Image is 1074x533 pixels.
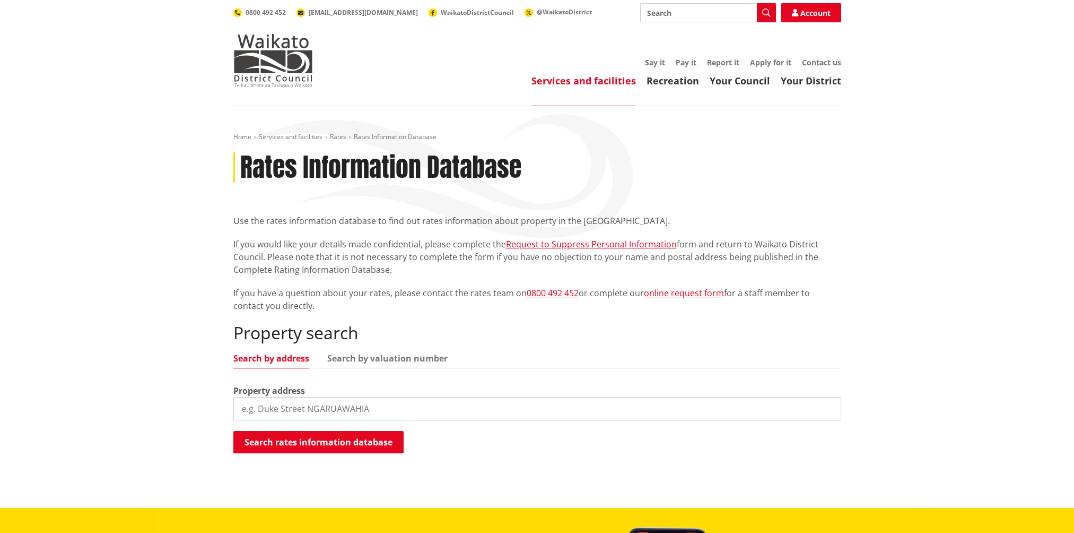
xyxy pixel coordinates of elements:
[246,8,286,17] span: 0800 492 452
[802,57,841,67] a: Contact us
[644,287,724,299] a: online request form
[233,132,251,141] a: Home
[707,57,739,67] a: Report it
[710,74,770,87] a: Your Council
[233,431,404,453] button: Search rates information database
[647,74,699,87] a: Recreation
[233,323,841,343] h2: Property search
[309,8,418,17] span: [EMAIL_ADDRESS][DOMAIN_NAME]
[531,74,636,87] a: Services and facilities
[259,132,322,141] a: Services and facilities
[233,133,841,142] nav: breadcrumb
[441,8,514,17] span: WaikatoDistrictCouncil
[537,7,592,16] span: @WaikatoDistrict
[233,384,305,397] label: Property address
[640,3,776,22] input: Search input
[233,238,841,276] p: If you would like your details made confidential, please complete the form and return to Waikato ...
[233,354,309,363] a: Search by address
[296,8,418,17] a: [EMAIL_ADDRESS][DOMAIN_NAME]
[781,3,841,22] a: Account
[240,152,521,183] h1: Rates Information Database
[233,214,841,227] p: Use the rates information database to find out rates information about property in the [GEOGRAPHI...
[354,132,436,141] span: Rates Information Database
[750,57,791,67] a: Apply for it
[429,8,514,17] a: WaikatoDistrictCouncil
[506,238,677,250] a: Request to Suppress Personal Information
[233,397,841,420] input: e.g. Duke Street NGARUAWAHIA
[645,57,665,67] a: Say it
[527,287,579,299] a: 0800 492 452
[676,57,696,67] a: Pay it
[525,7,592,16] a: @WaikatoDistrict
[327,354,448,363] a: Search by valuation number
[233,34,313,87] img: Waikato District Council - Te Kaunihera aa Takiwaa o Waikato
[330,132,346,141] a: Rates
[781,74,841,87] a: Your District
[233,8,286,17] a: 0800 492 452
[233,287,841,312] p: If you have a question about your rates, please contact the rates team on or complete our for a s...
